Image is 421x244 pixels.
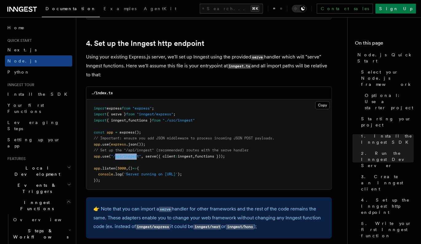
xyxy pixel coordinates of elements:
span: Optional: Use a starter project [365,92,414,111]
a: 3. Create an Inngest client [359,171,414,194]
p: 👉 Note that you can import a handler for other frameworks and the rest of the code remains the sa... [93,205,325,231]
span: Next.js [7,47,37,52]
span: Select your Node.js framework [361,69,414,87]
span: 3. Create an Inngest client [361,174,414,192]
span: 1. Install the Inngest SDK [361,133,414,145]
button: Inngest Functions [5,197,72,214]
span: Your first Functions [7,103,44,114]
span: Install the SDK [7,92,71,97]
h4: On this page [355,39,414,49]
span: Features [5,156,26,161]
span: .use [100,154,109,158]
span: , [193,154,195,158]
span: () [128,166,132,170]
span: 2. Run the Inngest Dev Server [361,150,414,169]
a: AgentKit [140,2,180,17]
span: ); [178,172,182,176]
a: Examples [100,2,140,17]
span: "/api/inngest" [111,154,141,158]
span: .json [126,142,137,146]
button: Steps & Workflows [11,225,72,242]
span: // Set up the "/api/inngest" (recommended) routes with the serve handler [94,148,249,152]
span: Setting up your app [7,137,60,148]
a: Node.js Quick Start [355,49,414,66]
a: Starting your project [359,113,414,130]
span: Starting your project [361,116,414,128]
span: "express" [132,106,152,110]
a: Home [5,22,72,33]
a: 4. Set up the Inngest http endpoint [359,194,414,218]
a: serve [159,206,172,212]
span: from [126,112,135,116]
a: 1. Install the Inngest SDK [359,130,414,148]
span: 'Server running on [URL]' [124,172,178,176]
span: serve [145,154,156,158]
span: 5. Write your first Inngest function [361,220,414,239]
span: { serve } [107,112,126,116]
span: , [141,154,143,158]
span: Python [7,70,30,74]
span: ( [115,166,117,170]
span: Overview [13,217,77,222]
span: ( [109,154,111,158]
a: Node.js [5,55,72,66]
span: app [94,142,100,146]
span: Node.js Quick Start [357,52,414,64]
button: Local Development [5,162,72,180]
span: .log [113,172,122,176]
code: ./index.ts [91,91,113,95]
span: express [107,106,122,110]
span: Steps & Workflows [11,228,69,240]
a: 4. Set up the Inngest http endpoint [86,39,204,48]
button: Search...⌘K [200,4,263,14]
span: => [132,166,137,170]
button: Toggle dark mode [292,5,307,12]
span: app [94,154,100,158]
code: serve [159,207,172,212]
span: { inngest [107,118,126,122]
span: express [120,130,135,134]
span: , [126,166,128,170]
span: ; [173,112,175,116]
p: Using your existing Express.js server, we'll set up Inngest using the provided handler which will... [86,53,332,79]
span: 3000 [117,166,126,170]
span: AgentKit [144,6,176,11]
span: Home [7,25,25,31]
kbd: ⌘K [251,6,259,12]
span: .use [100,142,109,146]
code: inngest/next [193,224,221,230]
span: from [122,106,130,110]
span: from [152,118,160,122]
span: Leveraging Steps [7,120,59,131]
span: Events & Triggers [5,182,67,194]
a: 5. Write your first Inngest function [359,218,414,241]
span: Node.js [7,58,37,63]
span: ()); [137,142,145,146]
span: "inngest/express" [137,112,173,116]
span: ( [122,172,124,176]
a: Sign Up [376,4,416,14]
span: console [98,172,113,176]
span: ({ client [156,154,175,158]
span: functions })); [195,154,225,158]
a: Select your Node.js framework [359,66,414,90]
span: import [94,112,107,116]
code: inngest.ts [228,64,251,69]
span: import [94,106,107,110]
code: inngest/hono [226,224,254,230]
a: Next.js [5,44,72,55]
a: Your first Functions [5,100,72,117]
span: ( [109,142,111,146]
span: 4. Set up the Inngest http endpoint [361,197,414,215]
a: Install the SDK [5,89,72,100]
a: Overview [11,214,72,225]
span: inngest [178,154,193,158]
span: }); [94,178,100,182]
code: serve [251,55,264,60]
span: (); [135,130,141,134]
code: inngest/express [136,224,170,230]
a: Python [5,66,72,78]
a: Optional: Use a starter project [362,90,414,113]
span: Local Development [5,165,67,177]
button: Events & Triggers [5,180,72,197]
